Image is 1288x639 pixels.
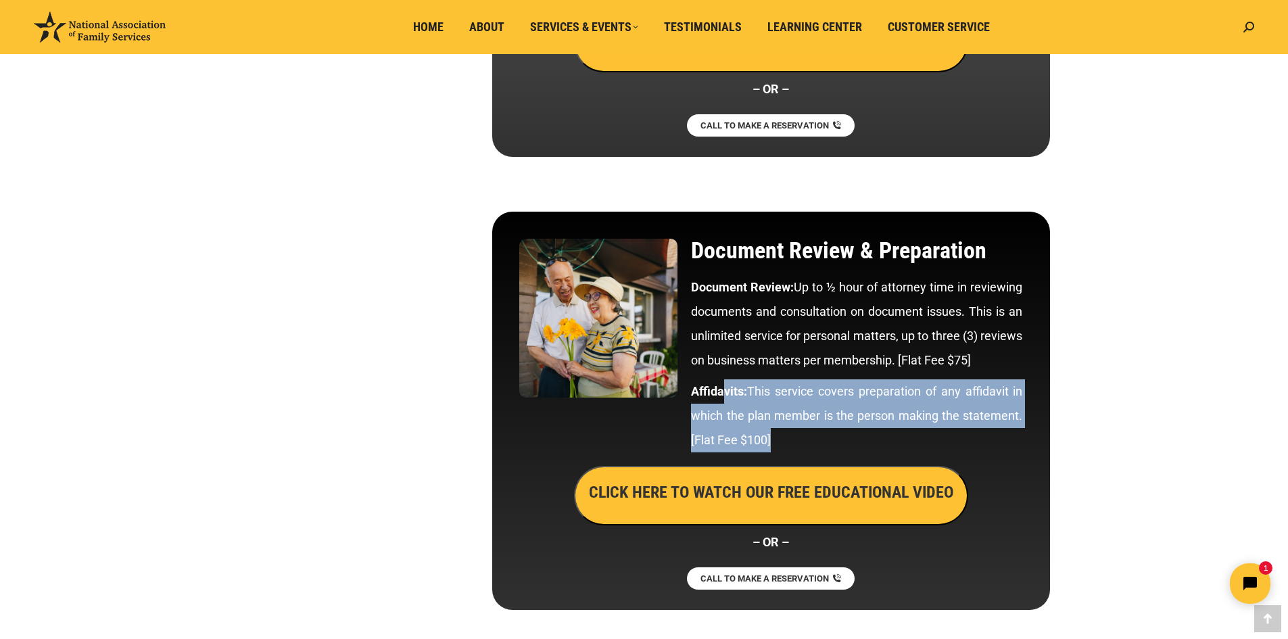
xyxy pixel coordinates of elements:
a: Customer Service [878,14,999,40]
a: Home [404,14,453,40]
span: CALL TO MAKE A RESERVATION [700,121,829,130]
a: CLICK HERE TO WATCH OUR FREE EDUCATIONAL VIDEO [574,486,968,500]
span: Testimonials [664,20,742,34]
iframe: Tidio Chat [1049,552,1282,615]
a: About [460,14,514,40]
a: Learning Center [758,14,872,40]
a: CALL TO MAKE A RESERVATION [687,114,855,137]
strong: Document Review: [691,280,794,294]
h2: Document Review & Preparation [691,239,1022,262]
img: National Association of Family Services [34,11,166,43]
a: Testimonials [654,14,751,40]
p: This service covers preparation of any affidavit in which the plan member is the person making th... [691,379,1022,452]
span: Customer Service [888,20,990,34]
strong: – OR – [753,82,789,96]
span: Services & Events [530,20,638,34]
strong: Affidavits: [691,384,747,398]
span: CALL TO MAKE A RESERVATION [700,574,829,583]
strong: – OR – [753,535,789,549]
button: CLICK HERE TO WATCH OUR FREE EDUCATIONAL VIDEO [574,466,968,525]
img: Document Review & Preparation [519,239,678,398]
span: Home [413,20,444,34]
p: Up to ½ hour of attorney time in reviewing documents and consultation on document issues. This is... [691,275,1022,373]
span: About [469,20,504,34]
a: CALL TO MAKE A RESERVATION [687,567,855,590]
span: Learning Center [767,20,862,34]
h3: CLICK HERE TO WATCH OUR FREE EDUCATIONAL VIDEO [589,481,953,504]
